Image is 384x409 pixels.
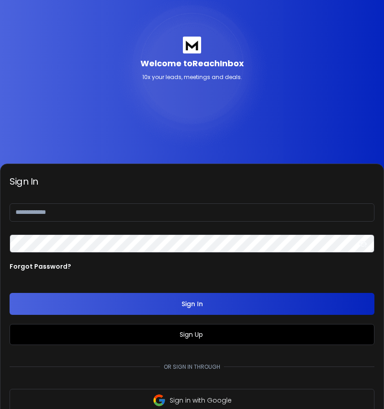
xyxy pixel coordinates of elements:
[170,396,232,405] p: Sign in with Google
[180,330,205,339] a: Sign Up
[160,363,224,371] p: Or sign in through
[10,262,71,271] p: Forgot Password?
[10,293,374,315] button: Sign In
[10,175,374,188] h3: Sign In
[142,74,242,81] p: 10x your leads, meetings and deals.
[183,37,201,53] img: logo
[140,57,244,70] p: Welcome to ReachInbox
